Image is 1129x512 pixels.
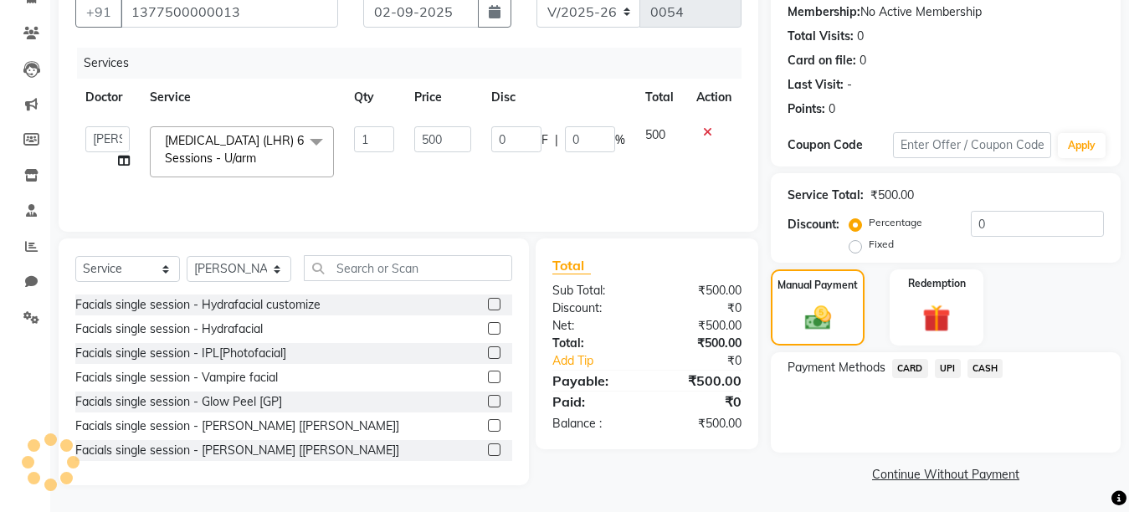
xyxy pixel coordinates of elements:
[914,301,959,335] img: _gift.svg
[540,415,647,433] div: Balance :
[540,352,665,370] a: Add Tip
[540,300,647,317] div: Discount:
[615,131,625,149] span: %
[788,52,856,69] div: Card on file:
[647,335,754,352] div: ₹500.00
[635,79,686,116] th: Total
[75,417,399,435] div: Facials single session - [PERSON_NAME] [[PERSON_NAME]]
[75,79,140,116] th: Doctor
[75,296,321,314] div: Facials single session - Hydrafacial customize
[788,3,860,21] div: Membership:
[647,415,754,433] div: ₹500.00
[935,359,961,378] span: UPI
[788,136,893,154] div: Coupon Code
[788,28,854,45] div: Total Visits:
[645,127,665,142] span: 500
[647,300,754,317] div: ₹0
[541,131,548,149] span: F
[540,371,647,391] div: Payable:
[77,48,754,79] div: Services
[869,215,922,230] label: Percentage
[788,76,844,94] div: Last Visit:
[540,317,647,335] div: Net:
[75,345,286,362] div: Facials single session - IPL[Photofacial]
[1058,133,1106,158] button: Apply
[555,131,558,149] span: |
[797,303,839,333] img: _cash.svg
[908,276,966,291] label: Redemption
[892,359,928,378] span: CARD
[140,79,344,116] th: Service
[165,133,304,166] span: [MEDICAL_DATA] (LHR) 6 Sessions - U/arm
[847,76,852,94] div: -
[777,278,858,293] label: Manual Payment
[647,317,754,335] div: ₹500.00
[344,79,403,116] th: Qty
[256,151,264,166] a: x
[788,100,825,118] div: Points:
[893,132,1051,158] input: Enter Offer / Coupon Code
[75,320,263,338] div: Facials single session - Hydrafacial
[540,282,647,300] div: Sub Total:
[540,335,647,352] div: Total:
[686,79,742,116] th: Action
[774,466,1117,484] a: Continue Without Payment
[404,79,481,116] th: Price
[788,359,885,376] span: Payment Methods
[870,187,914,204] div: ₹500.00
[857,28,864,45] div: 0
[869,237,894,252] label: Fixed
[967,359,1003,378] span: CASH
[75,393,282,411] div: Facials single session - Glow Peel [GP]
[540,392,647,412] div: Paid:
[75,369,278,387] div: Facials single session - Vampire facial
[788,216,839,233] div: Discount:
[647,371,754,391] div: ₹500.00
[481,79,635,116] th: Disc
[552,257,591,274] span: Total
[647,392,754,412] div: ₹0
[788,187,864,204] div: Service Total:
[860,52,866,69] div: 0
[665,352,754,370] div: ₹0
[75,442,399,459] div: Facials single session - [PERSON_NAME] [[PERSON_NAME]]
[304,255,512,281] input: Search or Scan
[788,3,1104,21] div: No Active Membership
[647,282,754,300] div: ₹500.00
[829,100,835,118] div: 0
